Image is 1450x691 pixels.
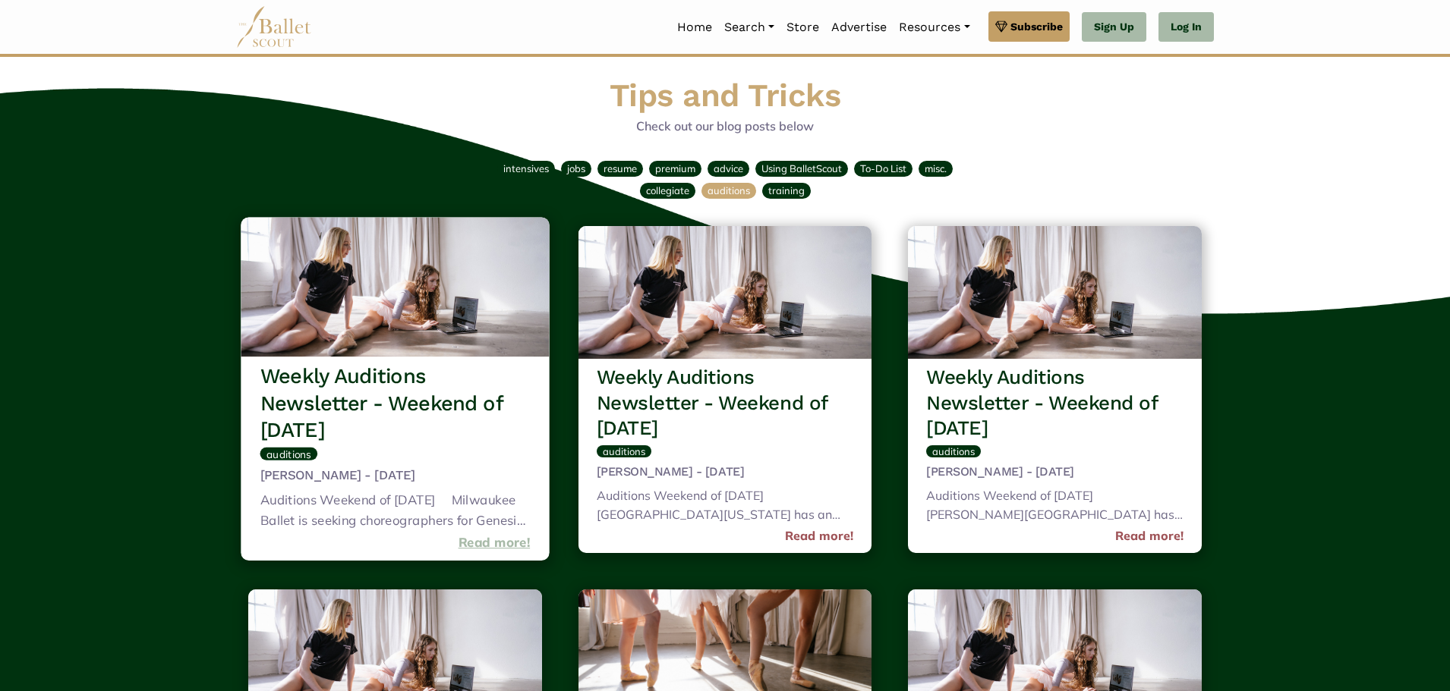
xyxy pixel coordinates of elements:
[988,11,1070,42] a: Subscribe
[266,448,311,460] span: auditions
[671,11,718,43] a: Home
[597,365,854,441] h3: Weekly Auditions Newsletter - Weekend of [DATE]
[926,486,1184,528] div: Auditions Weekend of [DATE] [PERSON_NAME][GEOGRAPHIC_DATA] has an audition for admittance to the ...
[260,363,531,443] h3: Weekly Auditions Newsletter - Weekend of [DATE]
[603,445,645,457] span: auditions
[646,184,689,196] span: collegiate
[260,490,531,534] div: Auditions Weekend of [DATE] Milwaukee Ballet is seeking choreographers for Genesis 2026 until 10/...
[925,162,947,174] span: misc.
[242,75,1208,117] h1: Tips and Tricks
[1082,12,1146,42] a: Sign Up
[908,226,1202,359] img: header_image.img
[578,226,872,359] img: header_image.img
[567,162,585,174] span: jobs
[1010,18,1063,35] span: Subscribe
[260,467,531,484] h5: [PERSON_NAME] - [DATE]
[708,184,750,196] span: auditions
[926,464,1184,480] h5: [PERSON_NAME] - [DATE]
[1158,12,1214,42] a: Log In
[761,162,842,174] span: Using BalletScout
[597,464,854,480] h5: [PERSON_NAME] - [DATE]
[241,217,549,356] img: header_image.img
[1115,526,1184,546] a: Read more!
[780,11,825,43] a: Store
[860,162,906,174] span: To-Do List
[893,11,976,43] a: Resources
[655,162,695,174] span: premium
[597,486,854,528] div: Auditions Weekend of [DATE] [GEOGRAPHIC_DATA][US_STATE] has an audition for their Dance Major Pro...
[995,18,1007,35] img: gem.svg
[604,162,637,174] span: resume
[825,11,893,43] a: Advertise
[768,184,805,196] span: training
[459,532,531,553] a: Read more!
[718,11,780,43] a: Search
[932,445,975,457] span: auditions
[503,162,549,174] span: intensives
[785,526,853,546] a: Read more!
[242,117,1208,137] p: Check out our blog posts below
[926,365,1184,441] h3: Weekly Auditions Newsletter - Weekend of [DATE]
[714,162,743,174] span: advice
